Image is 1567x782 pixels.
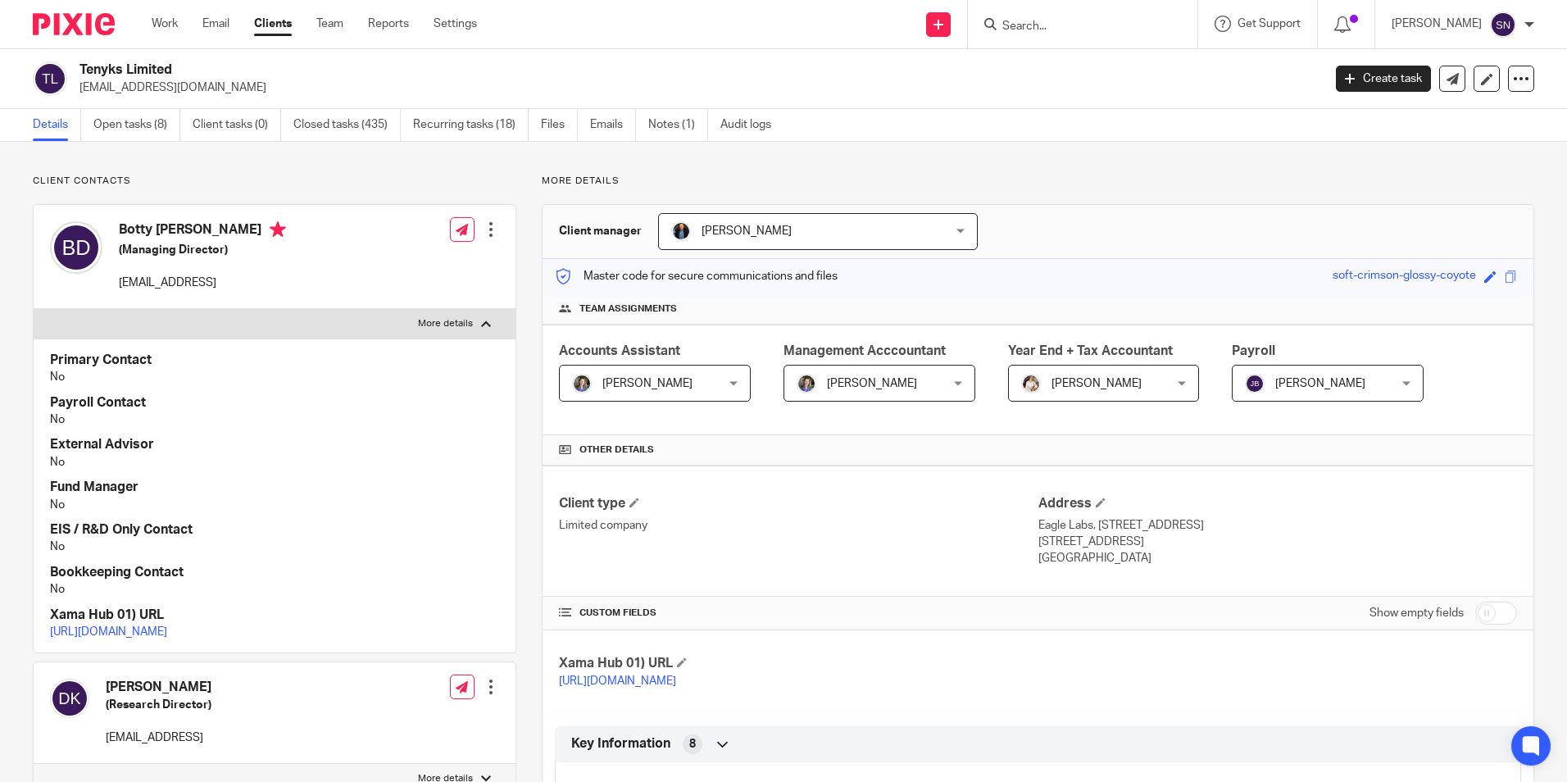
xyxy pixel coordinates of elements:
h4: [PERSON_NAME] [106,679,211,696]
a: Emails [590,109,636,141]
span: [PERSON_NAME] [1275,378,1365,389]
span: Accounts Assistant [559,344,680,357]
a: Email [202,16,229,32]
span: Get Support [1238,18,1301,30]
h4: CUSTOM FIELDS [559,607,1038,620]
h5: (Research Director) [106,697,211,713]
p: Limited company [559,517,1038,534]
p: More details [542,175,1534,188]
span: Other details [579,443,654,457]
h4: Bookkeeping Contact [50,564,499,581]
p: More details [418,317,473,330]
p: [STREET_ADDRESS] [1038,534,1517,550]
p: [EMAIL_ADDRESS][DOMAIN_NAME] [79,80,1311,96]
div: soft-crimson-glossy-coyote [1333,267,1476,286]
span: Management Acccountant [783,344,946,357]
span: Team assignments [579,302,677,316]
p: [EMAIL_ADDRESS] [106,730,211,746]
a: [URL][DOMAIN_NAME] [559,675,676,687]
h2: Tenyks Limited [79,61,1065,79]
p: No [50,369,499,385]
h4: Address [1038,495,1517,512]
p: No [50,581,499,598]
a: Recurring tasks (18) [413,109,529,141]
p: Client contacts [33,175,516,188]
span: Key Information [571,735,670,752]
span: Year End + Tax Accountant [1008,344,1173,357]
span: [PERSON_NAME] [602,378,693,389]
img: Kayleigh%20Henson.jpeg [1021,374,1041,393]
a: Notes (1) [648,109,708,141]
p: [PERSON_NAME] [1392,16,1482,32]
a: Open tasks (8) [93,109,180,141]
p: [EMAIL_ADDRESS] [119,275,286,291]
img: svg%3E [50,221,102,274]
input: Search [1001,20,1148,34]
span: [PERSON_NAME] [1051,378,1142,389]
a: Audit logs [720,109,783,141]
img: martin-hickman.jpg [671,221,691,241]
img: svg%3E [50,679,89,718]
span: Payroll [1232,344,1275,357]
h4: External Advisor [50,436,499,453]
h4: Xama Hub 01) URL [50,607,499,624]
h4: Fund Manager [50,479,499,496]
p: Master code for secure communications and files [555,268,838,284]
p: No [50,539,499,555]
a: Create task [1336,66,1431,92]
h4: Botty [PERSON_NAME] [119,221,286,242]
a: [URL][DOMAIN_NAME] [50,626,167,638]
span: 8 [689,736,696,752]
p: [GEOGRAPHIC_DATA] [1038,550,1517,566]
h4: EIS / R&D Only Contact [50,521,499,539]
p: Eagle Labs, [STREET_ADDRESS] [1038,517,1517,534]
img: svg%3E [33,61,67,96]
img: 1530183611242%20(1).jpg [797,374,816,393]
p: No [50,454,499,471]
span: [PERSON_NAME] [827,378,917,389]
h4: Xama Hub 01) URL [559,655,1038,672]
i: Primary [270,221,286,238]
p: No [50,497,499,513]
h4: Primary Contact [50,352,499,369]
a: Settings [434,16,477,32]
label: Show empty fields [1369,605,1464,621]
a: Client tasks (0) [193,109,281,141]
h5: (Managing Director) [119,242,286,258]
img: svg%3E [1245,374,1265,393]
a: Closed tasks (435) [293,109,401,141]
a: Work [152,16,178,32]
img: 1530183611242%20(1).jpg [572,374,592,393]
h4: Client type [559,495,1038,512]
span: [PERSON_NAME] [702,225,792,237]
a: Clients [254,16,292,32]
h4: Payroll Contact [50,394,499,411]
a: Details [33,109,81,141]
a: Reports [368,16,409,32]
a: Team [316,16,343,32]
h3: Client manager [559,223,642,239]
img: svg%3E [1490,11,1516,38]
p: No [50,411,499,428]
img: Pixie [33,13,115,35]
a: Files [541,109,578,141]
